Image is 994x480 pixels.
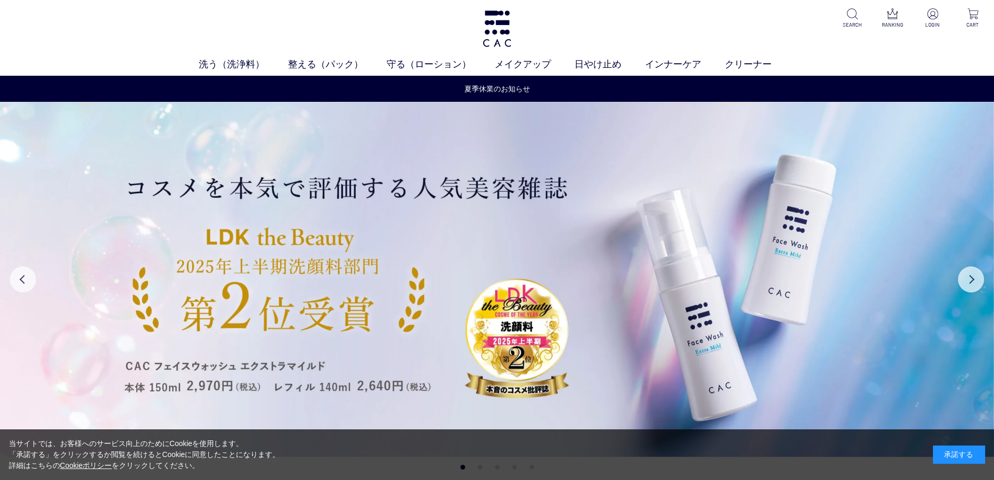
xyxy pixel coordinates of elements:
a: LOGIN [920,8,945,29]
a: SEARCH [840,8,865,29]
a: インナーケア [645,57,725,72]
button: Previous [10,266,36,292]
button: Next [958,266,984,292]
p: CART [960,21,986,29]
a: 整える（パック） [288,57,387,72]
a: 夏季休業のお知らせ [1,84,993,95]
img: logo [481,10,513,47]
p: SEARCH [840,21,865,29]
p: LOGIN [920,21,945,29]
a: クリーナー [725,57,795,72]
a: 守る（ローション） [387,57,495,72]
a: CART [960,8,986,29]
div: 当サイトでは、お客様へのサービス向上のためにCookieを使用します。 「承諾する」をクリックするか閲覧を続けるとCookieに同意したことになります。 詳細はこちらの をクリックしてください。 [9,438,280,471]
a: メイクアップ [495,57,574,72]
p: RANKING [880,21,905,29]
a: RANKING [880,8,905,29]
a: 洗う（洗浄料） [199,57,288,72]
div: 承諾する [933,446,985,464]
a: 日やけ止め [574,57,645,72]
a: Cookieポリシー [60,461,112,470]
